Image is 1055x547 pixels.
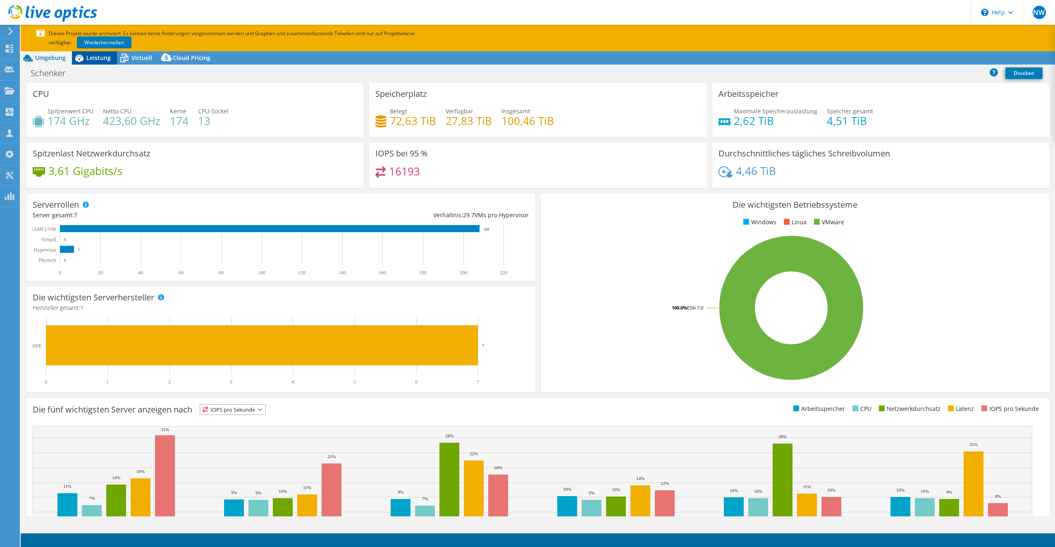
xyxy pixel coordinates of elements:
tspan: ESXi 7.0 [687,305,703,311]
text: 7 [482,343,485,348]
text: 11% [303,485,311,490]
text: 11% [63,484,72,489]
span: Leistung [86,54,111,62]
h4: 174 [170,116,189,125]
text: 9% [946,489,952,494]
text: 9% [231,490,237,495]
text: 9% [398,489,404,494]
text: 2 [168,379,171,385]
h3: CPU [33,89,49,98]
text: 14% [636,476,644,481]
li: IOPS pro Sekunde [979,404,1039,413]
text: 28% [778,434,787,439]
span: Netto-CPU [103,107,131,115]
h3: Serverrollen [33,200,79,209]
text: 18% [494,465,502,470]
span: Insgesamt [501,107,530,115]
text: 10% [921,489,929,494]
text: 12% [661,481,669,486]
li: Netzwerkdurchsatz [877,404,940,413]
text: 140 [339,270,346,276]
h4: 16193 [389,167,420,176]
p: Dieses Projekt wurde archiviert. Es können keine Änderungen vorgenommen werden und Graphen und zu... [36,29,442,47]
li: Arbeitsspeicher [791,404,845,413]
text: 10% [730,488,738,493]
h4: 2,62 TiB [734,116,817,125]
span: 1 [80,304,84,312]
div: Server gesamt: [33,211,281,220]
text: Virtuell [41,237,56,242]
text: 20 [98,270,103,276]
text: 25% [969,442,978,447]
span: Belegt [390,107,407,115]
span: IOPS pro Sekunde [200,405,265,415]
text: 7% [89,496,95,501]
h4: 13 [198,116,229,125]
tspan: 100.0% [672,305,687,311]
span: Maximale Speicherauslastung [734,107,817,115]
text: 9% [589,490,595,495]
text: 100 [258,270,265,276]
text: 7 [477,379,479,385]
text: 208 [484,227,489,231]
text: 0 [59,270,61,276]
text: 16% [136,469,145,474]
text: 40 [138,270,143,276]
div: Verhältnis: VMs pro Hypervisor [281,211,529,220]
li: Latenz [946,404,974,413]
h4: 423,60 GHz [103,116,160,125]
text: 7% [422,496,428,501]
a: Drucken [1005,67,1043,79]
text: 10% [279,489,287,494]
text: 0 [45,379,47,385]
h3: Arbeitsspeicher [718,89,778,98]
span: 7 [74,211,77,219]
li: VMware [812,218,844,227]
span: Speicher gesamt [827,107,873,115]
text: 21% [327,454,336,459]
text: HPE [32,343,42,349]
text: 10% [896,487,905,492]
text: 3 [230,379,232,385]
span: CPU-Sockel [198,107,229,115]
h3: Spitzenlast Netzwerkdurchsatz [33,149,150,158]
h3: Speicherplatz [375,89,427,98]
h4: 3,61 Gigabits/s [48,166,122,175]
text: 0 [64,258,66,262]
span: Virtuell [131,54,152,62]
h3: Die wichtigsten Betriebssysteme [547,200,1043,209]
text: Physisch [38,257,56,263]
text: Hypervisor [34,247,56,253]
span: Verfügbar [446,107,473,115]
text: 220 [500,270,507,276]
h3: Die wichtigsten Serverhersteller [33,293,154,302]
h4: 72,63 TiB [390,116,436,125]
h1: Schenker [27,69,79,78]
text: 22% [470,451,478,456]
text: 10% [827,487,835,492]
h4: 100,46 TiB [501,116,554,125]
text: 180 [419,270,427,276]
text: 9% [255,490,262,495]
text: 200 [460,270,467,276]
text: 120 [298,270,306,276]
h3: Durchschnittliches tägliches Schreibvolumen [718,149,890,158]
svg: \n [981,9,988,16]
li: Linux [782,218,807,227]
text: 11% [803,484,811,489]
text: 10% [563,487,571,492]
text: 31% [161,427,169,432]
span: Umgebung [35,54,66,62]
li: Windows [741,218,776,227]
text: 10% [612,487,620,492]
text: 6 [415,379,418,385]
h4: 174 GHz [48,116,93,125]
span: NW [1033,6,1046,19]
h4: 4,46 TiB [736,166,776,175]
text: 8% [995,494,1001,499]
text: 7 [78,248,80,252]
text: 0 [64,238,66,242]
h4: 27,83 TiB [446,116,492,125]
h4: Hersteller gesamt: [33,303,529,312]
text: 28% [445,433,454,438]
